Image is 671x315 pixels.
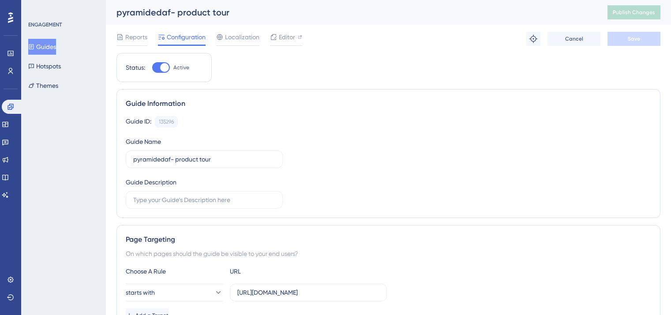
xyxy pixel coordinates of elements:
[126,177,176,187] div: Guide Description
[613,9,655,16] span: Publish Changes
[159,118,174,125] div: 135296
[133,195,275,205] input: Type your Guide’s Description here
[126,116,151,127] div: Guide ID:
[28,58,61,74] button: Hotspots
[126,62,145,73] div: Status:
[126,248,651,259] div: On which pages should the guide be visible to your end users?
[547,32,600,46] button: Cancel
[628,35,640,42] span: Save
[279,32,295,42] span: Editor
[225,32,259,42] span: Localization
[230,266,327,277] div: URL
[237,288,379,297] input: yourwebsite.com/path
[173,64,189,71] span: Active
[167,32,206,42] span: Configuration
[125,32,147,42] span: Reports
[28,78,58,94] button: Themes
[133,154,275,164] input: Type your Guide’s Name here
[607,32,660,46] button: Save
[28,39,56,55] button: Guides
[126,266,223,277] div: Choose A Rule
[607,5,660,19] button: Publish Changes
[126,284,223,301] button: starts with
[126,234,651,245] div: Page Targeting
[126,98,651,109] div: Guide Information
[565,35,583,42] span: Cancel
[28,21,62,28] div: ENGAGEMENT
[126,136,161,147] div: Guide Name
[116,6,585,19] div: pyramidedaf- product tour
[126,287,155,298] span: starts with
